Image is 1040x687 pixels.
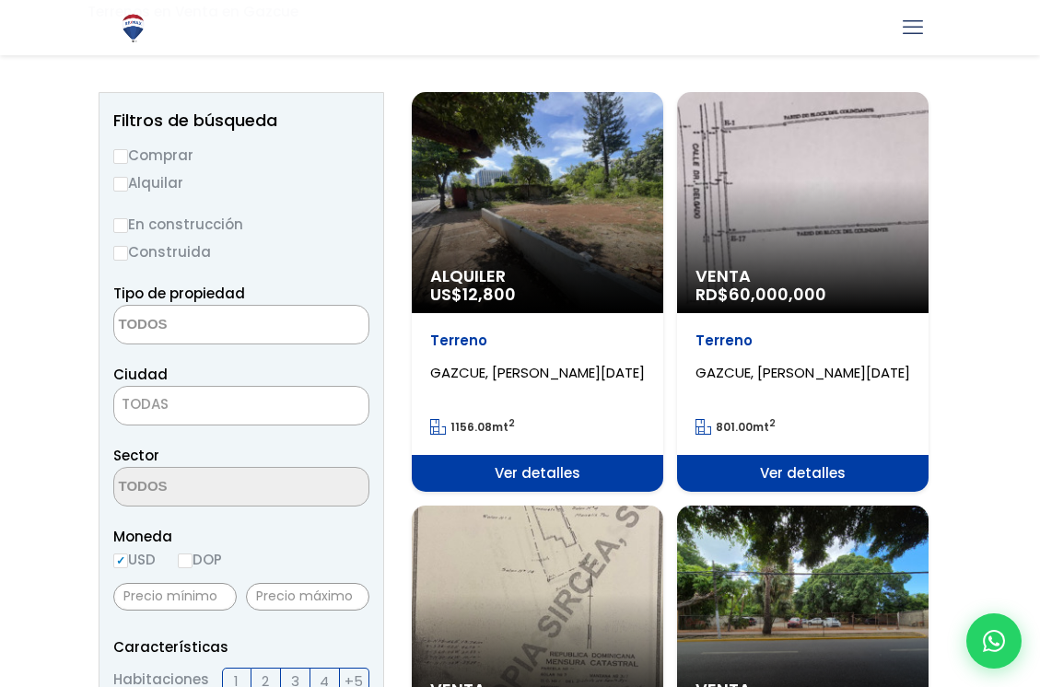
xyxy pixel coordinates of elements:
[178,548,222,571] label: DOP
[122,394,169,413] span: TODAS
[462,283,516,306] span: 12,800
[113,386,369,425] span: TODAS
[508,416,515,430] sup: 2
[412,455,663,492] span: Ver detalles
[117,12,149,44] img: Logo de REMAX
[113,171,369,194] label: Alquilar
[113,583,237,611] input: Precio mínimo
[769,416,776,430] sup: 2
[716,419,753,435] span: 801.00
[113,365,168,384] span: Ciudad
[113,149,128,164] input: Comprar
[113,177,128,192] input: Alquilar
[114,306,293,345] textarea: Search
[113,446,159,465] span: Sector
[246,583,369,611] input: Precio máximo
[412,92,663,492] a: Alquiler US$12,800 Terreno GAZCUE, [PERSON_NAME][DATE] 1156.08mt2 Ver detalles
[430,332,645,350] p: Terreno
[113,284,245,303] span: Tipo de propiedad
[695,419,776,435] span: mt
[113,144,369,167] label: Comprar
[897,12,929,43] a: mobile menu
[113,111,369,130] h2: Filtros de búsqueda
[695,332,910,350] p: Terreno
[695,267,910,285] span: Venta
[729,283,826,306] span: 60,000,000
[677,92,929,492] a: Venta RD$60,000,000 Terreno GAZCUE, [PERSON_NAME][DATE] 801.00mt2 Ver detalles
[113,548,156,571] label: USD
[695,283,826,306] span: RD$
[113,246,128,261] input: Construida
[677,455,929,492] span: Ver detalles
[113,553,128,568] input: USD
[695,363,910,382] span: GAZCUE, [PERSON_NAME][DATE]
[430,419,515,435] span: mt
[430,363,645,382] span: GAZCUE, [PERSON_NAME][DATE]
[430,267,645,285] span: Alquiler
[113,213,369,236] label: En construcción
[113,240,369,263] label: Construida
[450,419,492,435] span: 1156.08
[113,525,369,548] span: Moneda
[113,218,128,233] input: En construcción
[113,635,369,658] p: Características
[114,468,293,507] textarea: Search
[430,283,516,306] span: US$
[178,553,193,568] input: DOP
[114,391,368,417] span: TODAS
